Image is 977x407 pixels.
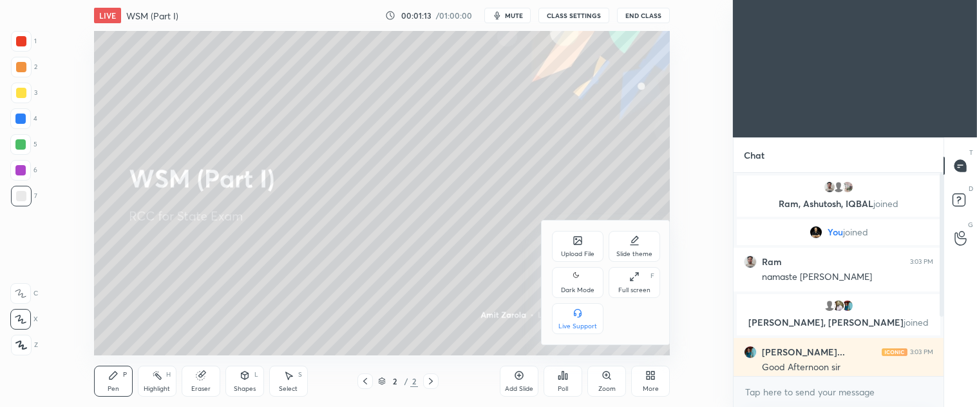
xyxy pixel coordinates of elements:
div: Dark Mode [561,287,594,293]
div: Upload File [561,251,594,257]
div: Full screen [618,287,650,293]
div: Live Support [558,323,597,330]
div: Slide theme [616,251,652,257]
div: F [650,273,654,279]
